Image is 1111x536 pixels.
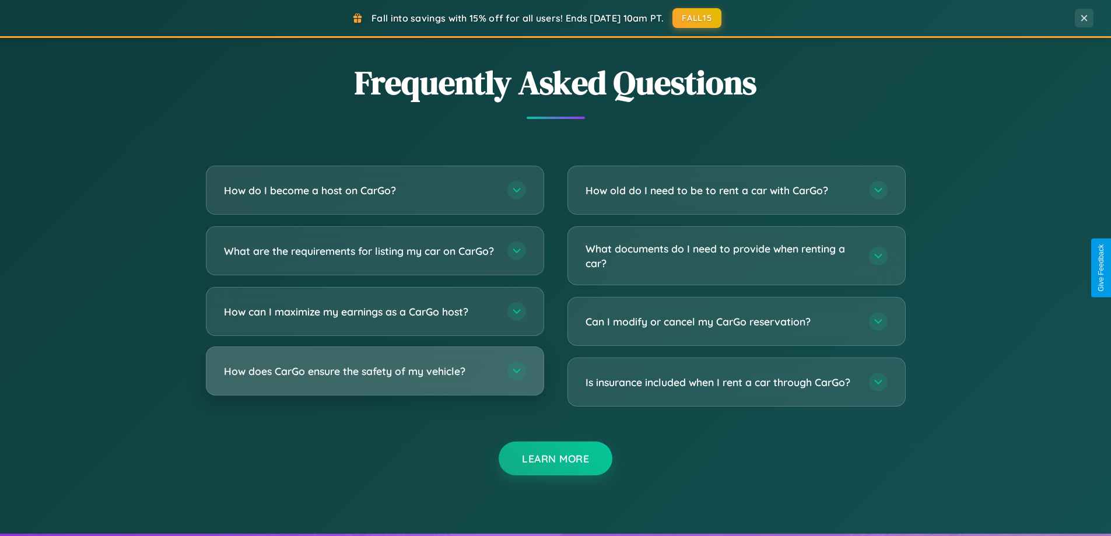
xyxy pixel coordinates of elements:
[586,314,857,329] h3: Can I modify or cancel my CarGo reservation?
[224,304,496,319] h3: How can I maximize my earnings as a CarGo host?
[224,244,496,258] h3: What are the requirements for listing my car on CarGo?
[206,60,906,105] h2: Frequently Asked Questions
[224,183,496,198] h3: How do I become a host on CarGo?
[586,375,857,390] h3: Is insurance included when I rent a car through CarGo?
[672,8,721,28] button: FALL15
[371,12,664,24] span: Fall into savings with 15% off for all users! Ends [DATE] 10am PT.
[586,183,857,198] h3: How old do I need to be to rent a car with CarGo?
[224,364,496,379] h3: How does CarGo ensure the safety of my vehicle?
[586,241,857,270] h3: What documents do I need to provide when renting a car?
[1097,244,1105,292] div: Give Feedback
[499,442,612,475] button: Learn More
